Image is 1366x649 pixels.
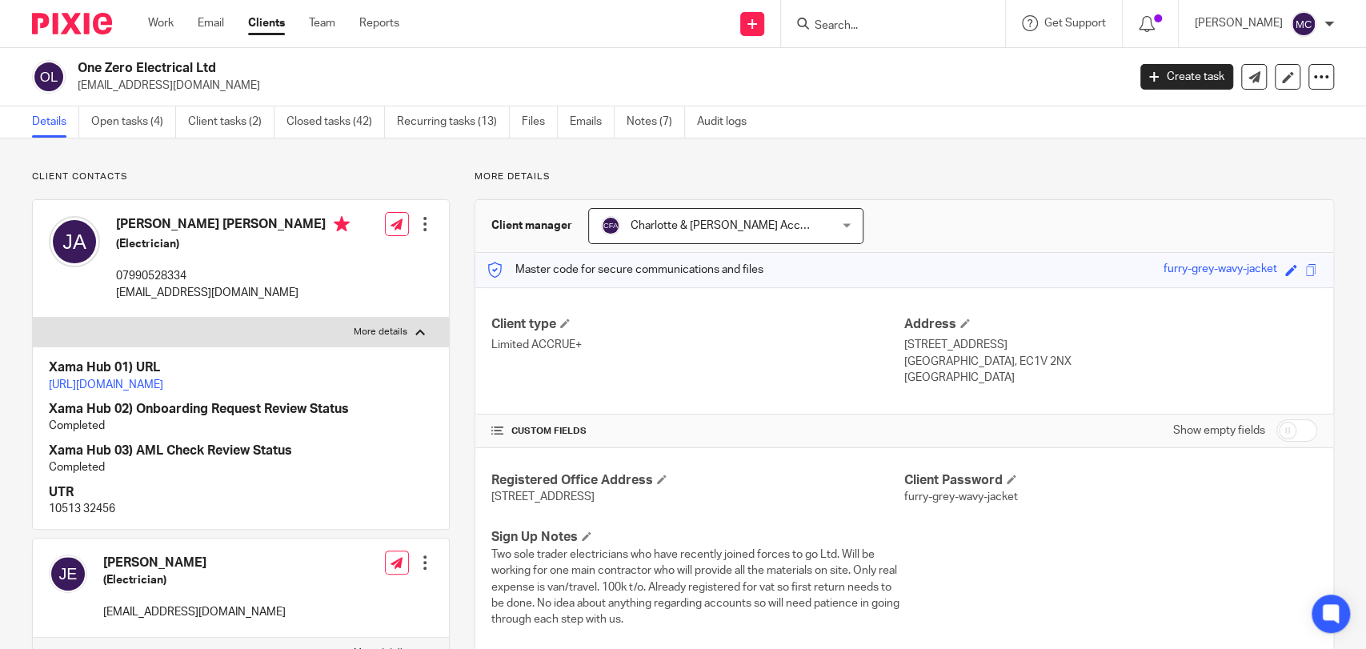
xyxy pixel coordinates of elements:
[1140,64,1233,90] a: Create task
[491,218,572,234] h3: Client manager
[904,370,1317,386] p: [GEOGRAPHIC_DATA]
[904,491,1018,503] span: furry-grey-wavy-jacket
[116,236,350,252] h5: (Electrician)
[116,216,350,236] h4: [PERSON_NAME] [PERSON_NAME]
[32,13,112,34] img: Pixie
[103,572,286,588] h5: (Electrician)
[491,529,904,546] h4: Sign Up Notes
[248,15,285,31] a: Clients
[1291,11,1316,37] img: svg%3E
[49,459,433,475] p: Completed
[627,106,685,138] a: Notes (7)
[491,425,904,438] h4: CUSTOM FIELDS
[1164,261,1277,279] div: furry-grey-wavy-jacket
[49,501,433,517] p: 10513 32456
[148,15,174,31] a: Work
[49,484,433,501] h4: UTR
[49,216,100,267] img: svg%3E
[49,401,433,418] h4: Xama Hub 02) Onboarding Request Review Status
[198,15,224,31] a: Email
[49,443,433,459] h4: Xama Hub 03) AML Check Review Status
[1195,15,1283,31] p: [PERSON_NAME]
[91,106,176,138] a: Open tasks (4)
[491,549,899,625] span: Two sole trader electricians who have recently joined forces to go Ltd. Will be working for one m...
[491,491,595,503] span: [STREET_ADDRESS]
[522,106,558,138] a: Files
[309,15,335,31] a: Team
[354,326,407,339] p: More details
[904,354,1317,370] p: [GEOGRAPHIC_DATA], EC1V 2NX
[697,106,759,138] a: Audit logs
[570,106,615,138] a: Emails
[487,262,763,278] p: Master code for secure communications and files
[49,418,433,434] p: Completed
[491,316,904,333] h4: Client type
[1173,423,1265,439] label: Show empty fields
[116,268,350,284] p: 07990528334
[32,170,450,183] p: Client contacts
[116,285,350,301] p: [EMAIL_ADDRESS][DOMAIN_NAME]
[49,379,163,391] a: [URL][DOMAIN_NAME]
[491,472,904,489] h4: Registered Office Address
[286,106,385,138] a: Closed tasks (42)
[334,216,350,232] i: Primary
[491,337,904,353] p: Limited ACCRUE+
[631,220,817,231] span: Charlotte & [PERSON_NAME] Accrue
[188,106,274,138] a: Client tasks (2)
[359,15,399,31] a: Reports
[1044,18,1106,29] span: Get Support
[475,170,1334,183] p: More details
[32,106,79,138] a: Details
[78,78,1116,94] p: [EMAIL_ADDRESS][DOMAIN_NAME]
[904,337,1317,353] p: [STREET_ADDRESS]
[904,316,1317,333] h4: Address
[397,106,510,138] a: Recurring tasks (13)
[32,60,66,94] img: svg%3E
[813,19,957,34] input: Search
[49,555,87,593] img: svg%3E
[601,216,620,235] img: svg%3E
[103,604,286,620] p: [EMAIL_ADDRESS][DOMAIN_NAME]
[78,60,908,77] h2: One Zero Electrical Ltd
[49,359,433,376] h4: Xama Hub 01) URL
[904,472,1317,489] h4: Client Password
[103,555,286,571] h4: [PERSON_NAME]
